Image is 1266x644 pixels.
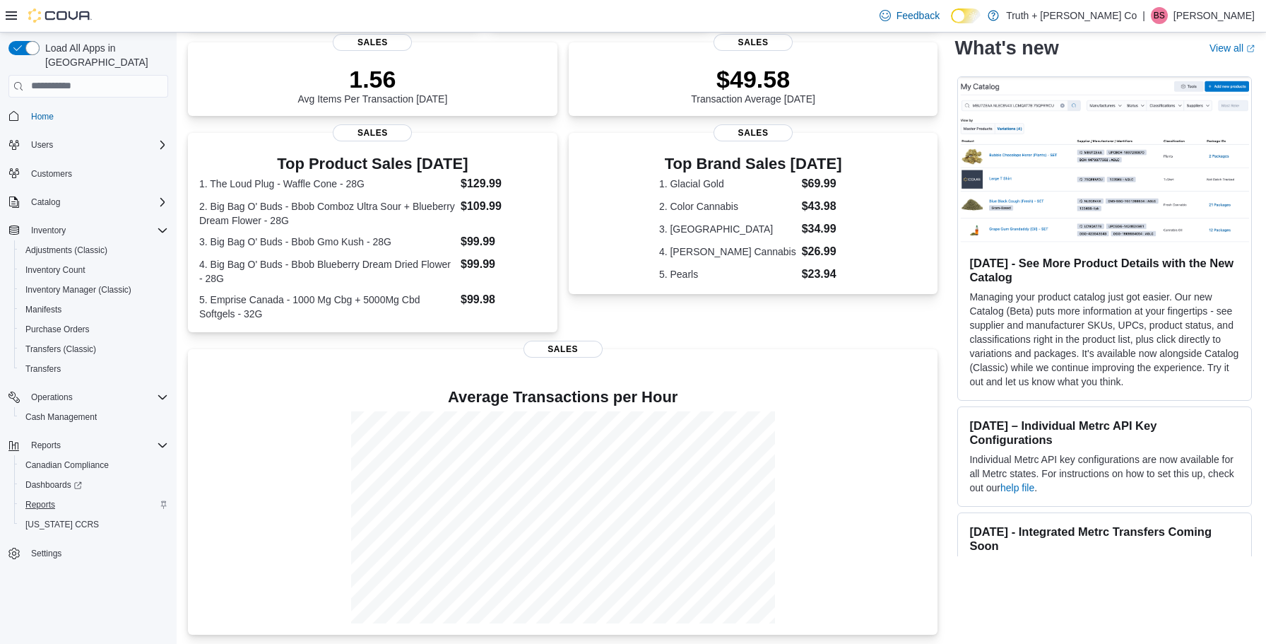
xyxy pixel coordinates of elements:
[25,545,67,562] a: Settings
[25,245,107,256] span: Adjustments (Classic)
[25,284,131,295] span: Inventory Manager (Classic)
[1142,7,1145,24] p: |
[25,136,59,153] button: Users
[14,339,174,359] button: Transfers (Classic)
[659,199,796,213] dt: 2. Color Cannabis
[3,221,174,240] button: Inventory
[8,100,168,601] nav: Complex example
[954,37,1058,59] h2: What's new
[199,235,455,249] dt: 3. Big Bag O' Buds - Bbob Gmo Kush - 28G
[297,65,447,105] div: Avg Items Per Transaction [DATE]
[333,34,412,51] span: Sales
[659,245,796,259] dt: 4. [PERSON_NAME] Cannabis
[461,233,546,250] dd: $99.99
[20,301,168,318] span: Manifests
[802,221,848,238] dd: $34.99
[20,281,168,298] span: Inventory Manager (Classic)
[659,177,796,191] dt: 1. Glacial Gold
[3,435,174,455] button: Reports
[20,301,67,318] a: Manifests
[25,389,168,406] span: Operations
[461,291,546,308] dd: $99.98
[874,1,945,30] a: Feedback
[31,168,72,180] span: Customers
[802,175,848,192] dd: $69.99
[802,243,848,260] dd: $26.99
[1154,7,1165,24] span: BS
[31,111,54,122] span: Home
[1209,42,1255,54] a: View allExternal link
[199,156,546,172] h3: Top Product Sales [DATE]
[25,344,96,355] span: Transfers (Classic)
[25,108,59,125] a: Home
[199,199,455,228] dt: 2. Big Bag O' Buds - Bbob Comboz Ultra Sour + Blueberry Dream Flower - 28G
[25,165,168,182] span: Customers
[31,139,53,151] span: Users
[25,194,66,211] button: Catalog
[14,407,174,427] button: Cash Management
[20,262,168,279] span: Inventory Count
[20,457,168,474] span: Canadian Compliance
[25,437,168,454] span: Reports
[3,135,174,155] button: Users
[969,453,1240,496] p: Individual Metrc API key configurations are now available for all Metrc states. For instructions ...
[20,409,102,426] a: Cash Management
[14,475,174,495] a: Dashboards
[25,519,99,530] span: [US_STATE] CCRS
[1006,7,1137,24] p: Truth + [PERSON_NAME] Co
[25,136,168,153] span: Users
[25,389,78,406] button: Operations
[25,479,82,491] span: Dashboards
[14,455,174,475] button: Canadian Compliance
[20,262,91,279] a: Inventory Count
[20,476,168,493] span: Dashboards
[691,65,815,105] div: Transaction Average [DATE]
[20,341,102,358] a: Transfers (Classic)
[951,23,952,24] span: Dark Mode
[25,437,66,454] button: Reports
[14,300,174,320] button: Manifests
[14,260,174,280] button: Inventory Count
[199,389,926,406] h4: Average Transactions per Hour
[20,321,168,338] span: Purchase Orders
[802,266,848,283] dd: $23.94
[31,197,60,208] span: Catalog
[14,359,174,379] button: Transfers
[969,419,1240,447] h3: [DATE] – Individual Metrc API Key Configurations
[25,107,168,125] span: Home
[3,192,174,212] button: Catalog
[461,175,546,192] dd: $129.99
[1151,7,1168,24] div: Brad Styles
[20,516,105,533] a: [US_STATE] CCRS
[691,65,815,93] p: $49.58
[25,363,61,375] span: Transfers
[20,242,168,259] span: Adjustments (Classic)
[14,320,174,339] button: Purchase Orders
[25,165,78,182] a: Customers
[3,387,174,407] button: Operations
[659,267,796,281] dt: 5. Pearls
[969,525,1240,554] h3: [DATE] - Integrated Metrc Transfers Coming Soon
[20,457,114,474] a: Canadian Compliance
[297,65,447,93] p: 1.56
[714,124,793,141] span: Sales
[25,222,71,239] button: Inventory
[802,198,848,215] dd: $43.98
[1246,45,1255,53] svg: External link
[333,124,412,141] span: Sales
[461,256,546,273] dd: $99.99
[3,163,174,184] button: Customers
[40,41,168,69] span: Load All Apps in [GEOGRAPHIC_DATA]
[25,499,55,510] span: Reports
[20,496,168,513] span: Reports
[461,198,546,215] dd: $109.99
[20,321,95,338] a: Purchase Orders
[20,361,66,377] a: Transfers
[31,440,61,451] span: Reports
[20,341,168,358] span: Transfers (Classic)
[14,280,174,300] button: Inventory Manager (Classic)
[199,293,455,321] dt: 5. Emprise Canada - 1000 Mg Cbg + 5000Mg Cbd Softgels - 32G
[25,544,168,562] span: Settings
[14,495,174,515] button: Reports
[659,156,847,172] h3: Top Brand Sales [DATE]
